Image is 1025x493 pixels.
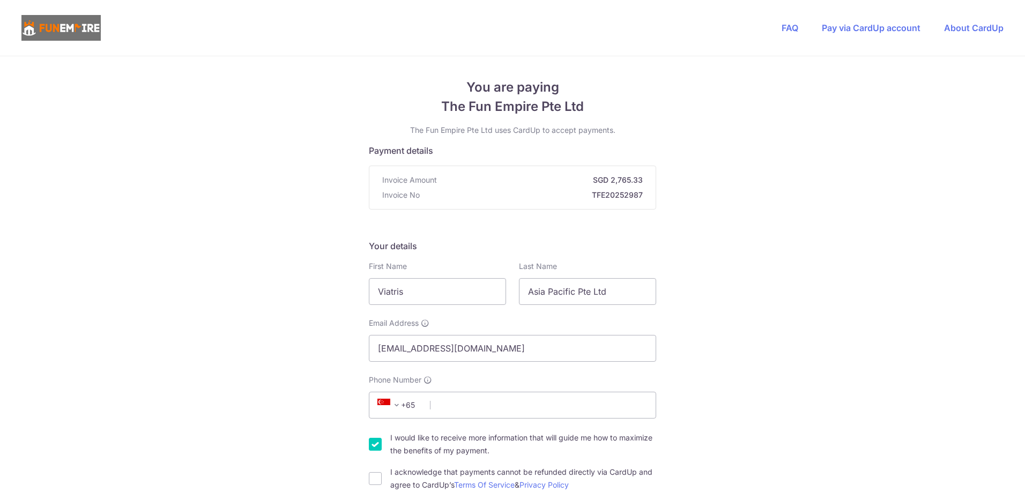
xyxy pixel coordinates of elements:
label: I acknowledge that payments cannot be refunded directly via CardUp and agree to CardUp’s & [390,466,656,491]
p: The Fun Empire Pte Ltd uses CardUp to accept payments. [369,125,656,136]
a: Terms Of Service [454,480,515,489]
input: First name [369,278,506,305]
strong: TFE20252987 [424,190,643,200]
label: Last Name [519,261,557,272]
span: +65 [377,399,403,412]
span: Invoice Amount [382,175,437,185]
span: Phone Number [369,375,421,385]
a: Privacy Policy [519,480,569,489]
a: Pay via CardUp account [822,23,920,33]
input: Email address [369,335,656,362]
label: First Name [369,261,407,272]
input: Last name [519,278,656,305]
label: I would like to receive more information that will guide me how to maximize the benefits of my pa... [390,431,656,457]
h5: Payment details [369,144,656,157]
a: About CardUp [944,23,1004,33]
span: Invoice No [382,190,420,200]
span: You are paying [369,78,656,97]
span: +65 [374,399,422,412]
span: Email Address [369,318,419,328]
h5: Your details [369,240,656,252]
strong: SGD 2,765.33 [441,175,643,185]
span: The Fun Empire Pte Ltd [369,97,656,116]
a: FAQ [782,23,798,33]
